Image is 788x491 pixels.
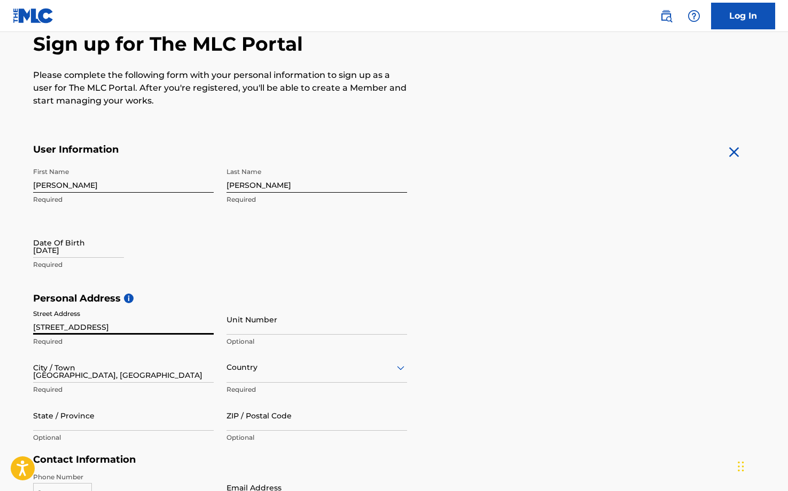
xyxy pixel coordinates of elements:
[124,294,134,303] span: i
[227,337,407,346] p: Optional
[711,3,775,29] a: Log In
[227,385,407,394] p: Required
[33,32,755,56] h2: Sign up for The MLC Portal
[688,10,700,22] img: help
[33,385,214,394] p: Required
[227,195,407,204] p: Required
[33,433,214,442] p: Optional
[33,337,214,346] p: Required
[13,8,54,23] img: MLC Logo
[33,292,755,305] h5: Personal Address
[33,144,407,156] h5: User Information
[738,450,744,482] div: Drag
[725,144,743,161] img: close
[33,69,407,107] p: Please complete the following form with your personal information to sign up as a user for The ML...
[735,440,788,491] iframe: Chat Widget
[656,5,677,27] a: Public Search
[227,433,407,442] p: Optional
[33,454,407,466] h5: Contact Information
[33,195,214,204] p: Required
[660,10,673,22] img: search
[33,260,214,270] p: Required
[683,5,705,27] div: Help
